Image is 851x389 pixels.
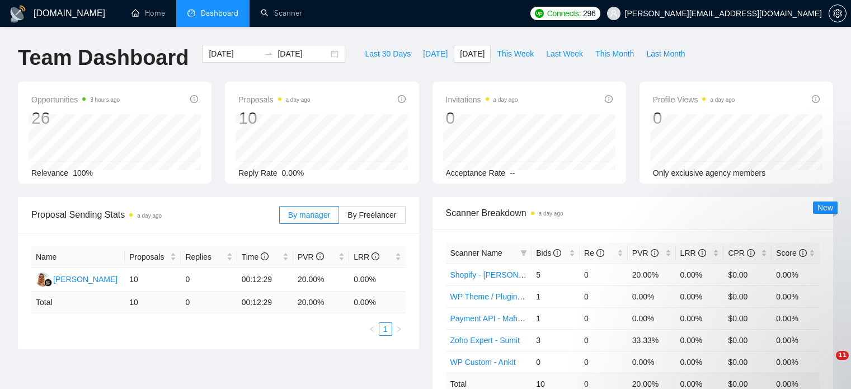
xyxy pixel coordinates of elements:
[354,252,379,261] span: LRR
[628,307,676,329] td: 0.00%
[365,48,411,60] span: Last 30 Days
[293,292,349,313] td: 20.00 %
[90,97,120,103] time: 3 hours ago
[201,8,238,18] span: Dashboard
[728,249,754,257] span: CPR
[53,273,117,285] div: [PERSON_NAME]
[628,351,676,373] td: 0.00%
[535,9,544,18] img: upwork-logo.png
[31,107,120,129] div: 26
[596,249,604,257] span: info-circle
[237,268,293,292] td: 00:12:29
[396,326,402,332] span: right
[347,210,396,219] span: By Freelancer
[36,273,50,287] img: NN
[286,97,311,103] time: a day ago
[131,8,165,18] a: homeHome
[238,93,310,106] span: Proposals
[723,351,772,373] td: $0.00
[817,203,833,212] span: New
[129,251,168,263] span: Proposals
[640,45,691,63] button: Last Month
[747,249,755,257] span: info-circle
[209,48,260,60] input: Start date
[446,206,820,220] span: Scanner Breakdown
[646,48,685,60] span: Last Month
[546,48,583,60] span: Last Week
[369,326,375,332] span: left
[238,107,310,129] div: 10
[584,249,604,257] span: Re
[31,208,279,222] span: Proposal Sending Stats
[610,10,618,17] span: user
[392,322,406,336] button: right
[829,9,847,18] a: setting
[653,107,735,129] div: 0
[829,4,847,22] button: setting
[460,48,485,60] span: [DATE]
[772,264,820,285] td: 0.00%
[261,252,269,260] span: info-circle
[628,329,676,351] td: 33.33%
[293,268,349,292] td: 20.00%
[365,322,379,336] button: left
[532,264,580,285] td: 5
[125,246,181,268] th: Proposals
[44,279,52,287] img: gigradar-bm.png
[605,95,613,103] span: info-circle
[282,168,304,177] span: 0.00%
[242,252,269,261] span: Time
[185,251,224,263] span: Replies
[278,48,328,60] input: End date
[379,323,392,335] a: 1
[450,249,502,257] span: Scanner Name
[398,95,406,103] span: info-circle
[580,264,628,285] td: 0
[288,210,330,219] span: By manager
[450,336,520,345] a: Zoho Expert - Sumit
[628,264,676,285] td: 20.00%
[580,351,628,373] td: 0
[31,93,120,106] span: Opportunities
[653,93,735,106] span: Profile Views
[580,285,628,307] td: 0
[698,249,706,257] span: info-circle
[510,168,515,177] span: --
[540,45,589,63] button: Last Week
[417,45,454,63] button: [DATE]
[772,351,820,373] td: 0.00%
[18,45,189,71] h1: Team Dashboard
[532,307,580,329] td: 1
[446,168,506,177] span: Acceptance Rate
[187,9,195,17] span: dashboard
[349,292,405,313] td: 0.00 %
[580,307,628,329] td: 0
[651,249,659,257] span: info-circle
[532,351,580,373] td: 0
[125,292,181,313] td: 10
[493,97,518,103] time: a day ago
[497,48,534,60] span: This Week
[491,45,540,63] button: This Week
[450,292,589,301] a: WP Theme / Plugin - [PERSON_NAME]
[36,274,117,283] a: NN[PERSON_NAME]
[31,292,125,313] td: Total
[238,168,277,177] span: Reply Rate
[520,250,527,256] span: filter
[518,245,529,261] span: filter
[723,264,772,285] td: $0.00
[359,45,417,63] button: Last 30 Days
[446,93,518,106] span: Invitations
[9,5,27,23] img: logo
[812,95,820,103] span: info-circle
[261,8,302,18] a: searchScanner
[829,9,846,18] span: setting
[450,270,548,279] a: Shopify - [PERSON_NAME]
[31,168,68,177] span: Relevance
[836,351,849,360] span: 11
[137,213,162,219] time: a day ago
[710,97,735,103] time: a day ago
[580,329,628,351] td: 0
[181,246,237,268] th: Replies
[676,351,724,373] td: 0.00%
